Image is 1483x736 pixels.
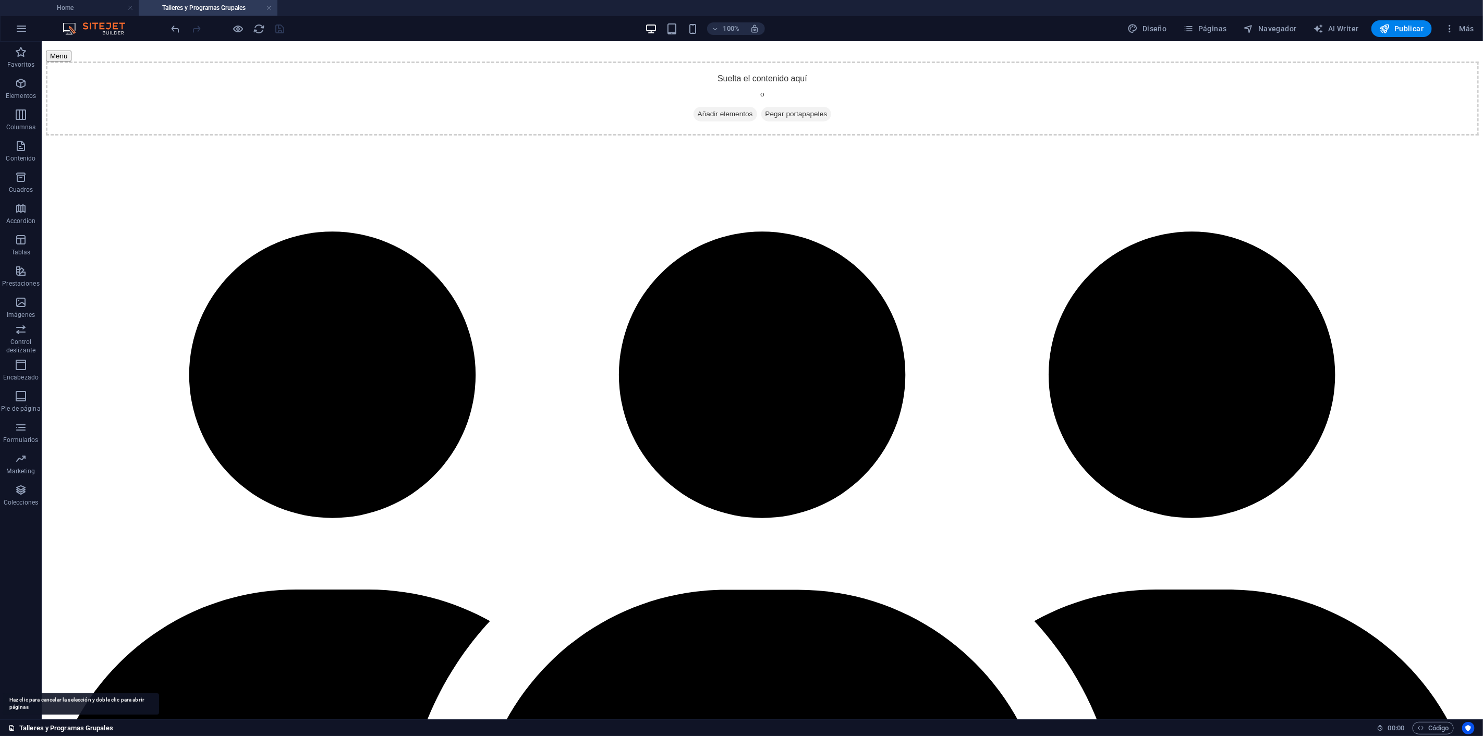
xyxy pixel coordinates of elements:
[1417,722,1449,734] span: Código
[7,60,34,69] p: Favoritos
[1314,23,1359,34] span: AI Writer
[253,23,265,35] i: Volver a cargar página
[1309,20,1363,37] button: AI Writer
[1,404,40,413] p: Pie de página
[1440,20,1478,37] button: Más
[7,311,35,319] p: Imágenes
[232,22,245,35] button: Haz clic para salir del modo de previsualización y seguir editando
[6,154,35,163] p: Contenido
[750,24,759,33] i: Al redimensionar, ajustar el nivel de zoom automáticamente para ajustarse al dispositivo elegido.
[1180,20,1231,37] button: Páginas
[8,722,113,734] a: Talleres y Programas Grupales
[11,248,31,256] p: Tablas
[1244,23,1297,34] span: Navegador
[170,23,182,35] i: Deshacer: Cambiar texto (Ctrl+Z)
[1371,20,1432,37] button: Publicar
[6,467,35,475] p: Marketing
[139,2,277,14] h4: Talleres y Programas Grupales
[60,22,138,35] img: Editor Logo
[1388,722,1404,734] span: 00 00
[6,217,35,225] p: Accordion
[4,498,38,507] p: Colecciones
[1124,20,1171,37] button: Diseño
[1380,23,1424,34] span: Publicar
[4,20,1437,94] div: Suelta el contenido aquí
[720,65,790,80] span: Pegar portapapeles
[2,279,39,288] p: Prestaciones
[6,123,36,131] p: Columnas
[3,373,39,382] p: Encabezado
[652,65,715,80] span: Añadir elementos
[9,186,33,194] p: Cuadros
[6,92,36,100] p: Elementos
[1184,23,1227,34] span: Páginas
[169,22,182,35] button: undo
[1377,722,1405,734] h6: Tiempo de la sesión
[253,22,265,35] button: reload
[1395,724,1397,732] span: :
[723,22,739,35] h6: 100%
[1413,722,1454,734] button: Código
[3,436,38,444] p: Formularios
[707,22,744,35] button: 100%
[1128,23,1167,34] span: Diseño
[1239,20,1301,37] button: Navegador
[1462,722,1475,734] button: Usercentrics
[1444,23,1474,34] span: Más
